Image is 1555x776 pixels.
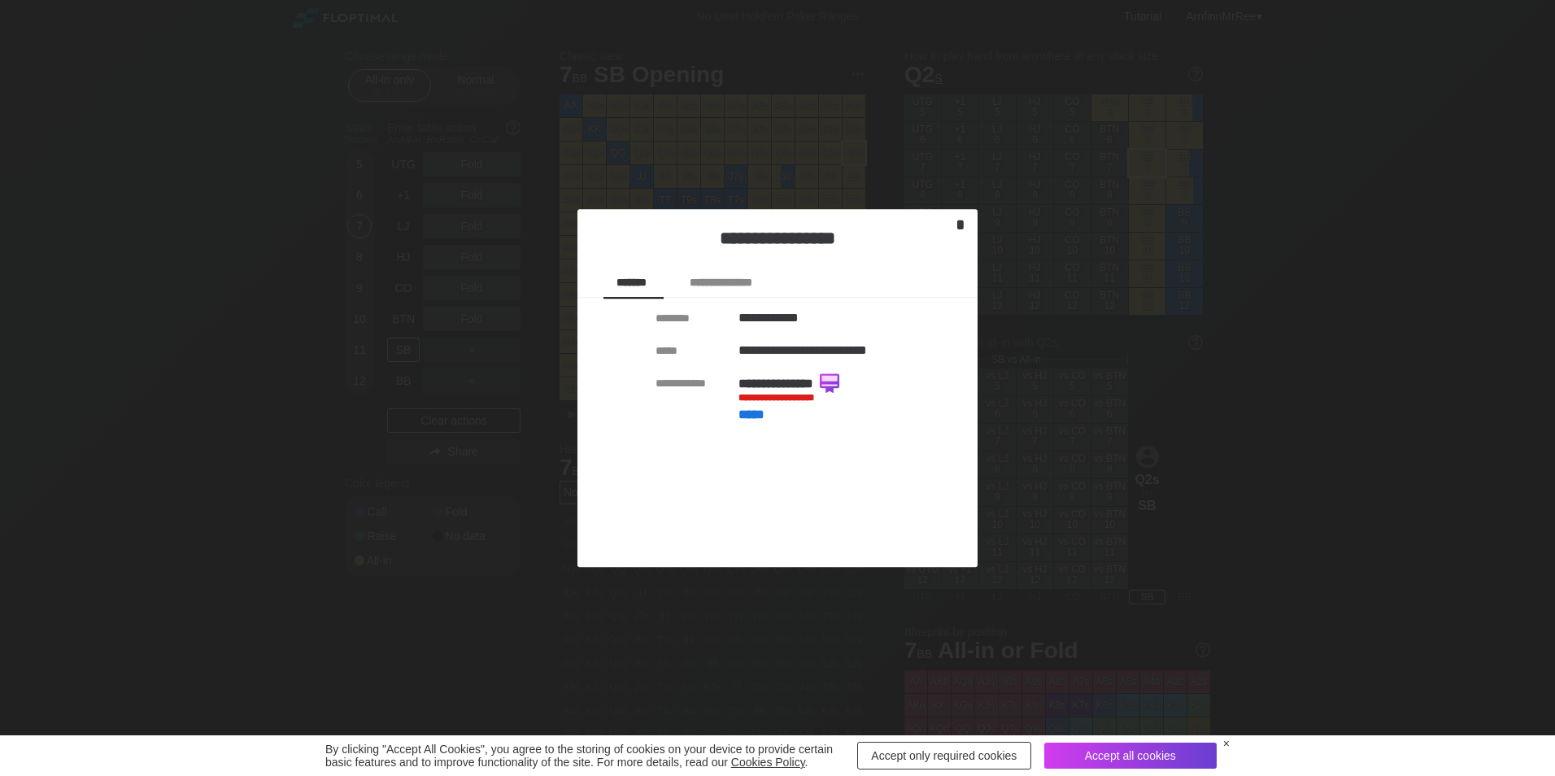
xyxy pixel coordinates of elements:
[325,743,844,769] div: By clicking "Accept All Cookies", you agree to the storing of cookies on your device to provide c...
[1223,737,1230,750] div: ×
[731,756,805,769] a: Cookies Policy
[820,373,839,393] img: card_membership-premium-24px.fc1196af.svg
[857,742,1031,769] div: Accept only required cookies
[1044,743,1217,769] div: Accept all cookies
